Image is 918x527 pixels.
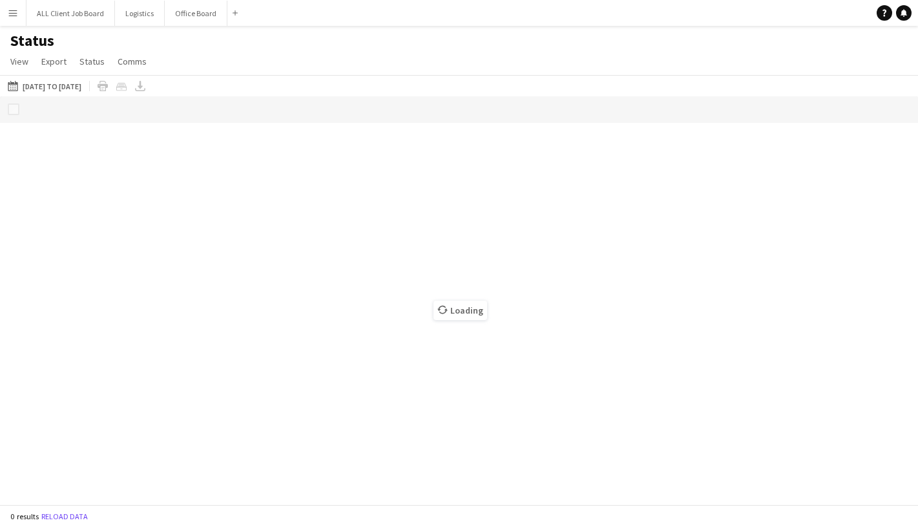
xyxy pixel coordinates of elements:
button: Logistics [115,1,165,26]
a: View [5,53,34,70]
a: Status [74,53,110,70]
span: Status [79,56,105,67]
button: Office Board [165,1,227,26]
span: Loading [433,301,487,320]
button: [DATE] to [DATE] [5,78,84,94]
span: View [10,56,28,67]
a: Export [36,53,72,70]
a: Comms [112,53,152,70]
span: Comms [118,56,147,67]
button: Reload data [39,510,90,524]
span: Export [41,56,67,67]
button: ALL Client Job Board [26,1,115,26]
